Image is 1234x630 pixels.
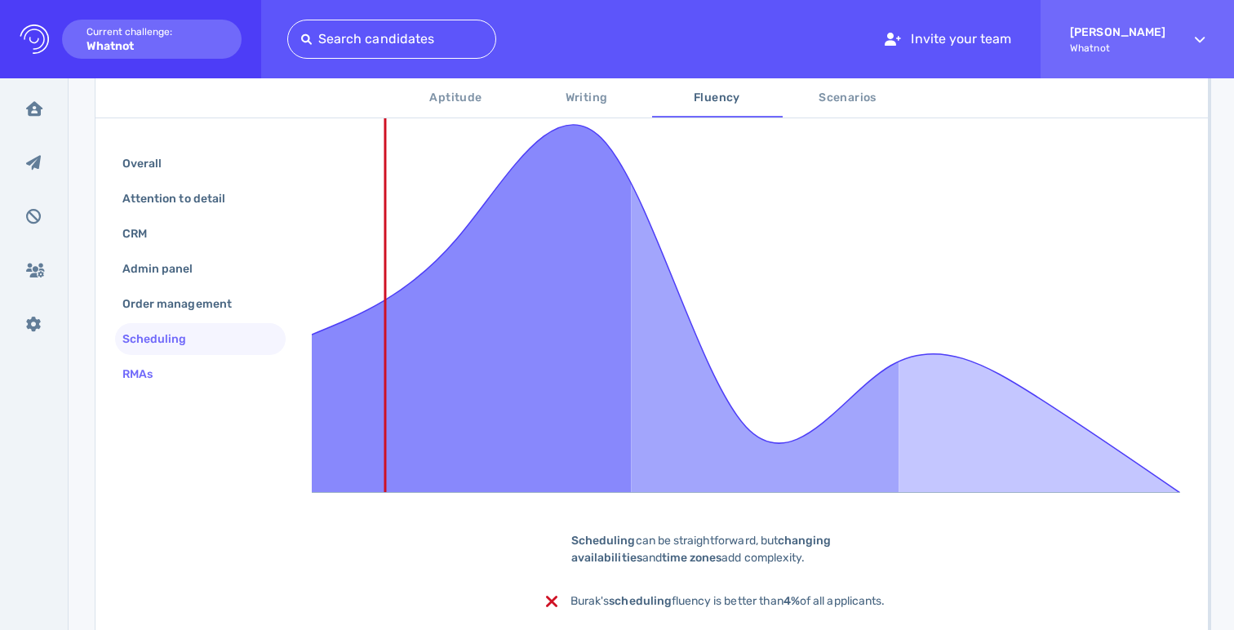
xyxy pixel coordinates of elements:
[792,88,903,109] span: Scenarios
[401,88,512,109] span: Aptitude
[119,222,166,246] div: CRM
[662,551,722,565] b: time zones
[609,594,672,608] b: scheduling
[119,292,251,316] div: Order management
[119,327,206,351] div: Scheduling
[531,88,642,109] span: Writing
[570,594,885,608] span: Burak's fluency is better than of all applicants.
[571,534,636,548] b: Scheduling
[119,362,172,386] div: RMAs
[119,257,213,281] div: Admin panel
[1070,42,1165,54] span: Whatnot
[119,187,245,211] div: Attention to detail
[546,532,954,566] div: can be straightforward, but and add complexity.
[662,88,773,109] span: Fluency
[1070,25,1165,39] strong: [PERSON_NAME]
[783,594,800,608] b: 4%
[119,152,181,175] div: Overall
